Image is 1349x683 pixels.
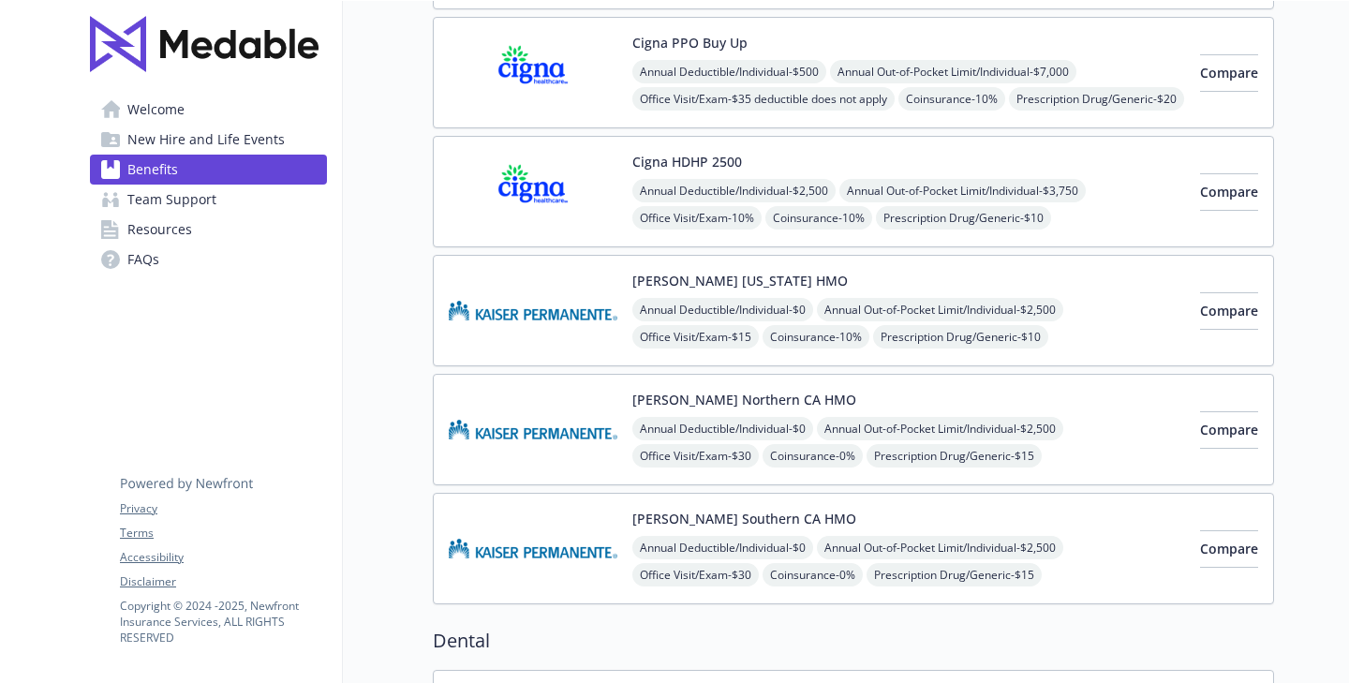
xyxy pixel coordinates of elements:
[449,390,617,469] img: Kaiser Permanente Insurance Company carrier logo
[449,152,617,231] img: CIGNA carrier logo
[1200,411,1258,449] button: Compare
[90,185,327,215] a: Team Support
[632,325,759,349] span: Office Visit/Exam - $15
[1200,183,1258,200] span: Compare
[127,95,185,125] span: Welcome
[632,390,856,409] button: [PERSON_NAME] Northern CA HMO
[90,125,327,155] a: New Hire and Life Events
[763,325,869,349] span: Coinsurance - 10%
[632,298,813,321] span: Annual Deductible/Individual - $0
[765,206,872,230] span: Coinsurance - 10%
[120,573,326,590] a: Disclaimer
[898,87,1005,111] span: Coinsurance - 10%
[632,87,895,111] span: Office Visit/Exam - $35 deductible does not apply
[127,185,216,215] span: Team Support
[632,444,759,468] span: Office Visit/Exam - $30
[817,417,1063,440] span: Annual Out-of-Pocket Limit/Individual - $2,500
[120,500,326,517] a: Privacy
[127,215,192,245] span: Resources
[449,33,617,112] img: CIGNA carrier logo
[1200,173,1258,211] button: Compare
[632,60,826,83] span: Annual Deductible/Individual - $500
[839,179,1086,202] span: Annual Out-of-Pocket Limit/Individual - $3,750
[1200,421,1258,438] span: Compare
[127,155,178,185] span: Benefits
[1200,540,1258,557] span: Compare
[127,125,285,155] span: New Hire and Life Events
[763,444,863,468] span: Coinsurance - 0%
[90,215,327,245] a: Resources
[1200,292,1258,330] button: Compare
[120,525,326,542] a: Terms
[90,155,327,185] a: Benefits
[632,563,759,586] span: Office Visit/Exam - $30
[876,206,1051,230] span: Prescription Drug/Generic - $10
[120,598,326,646] p: Copyright © 2024 - 2025 , Newfront Insurance Services, ALL RIGHTS RESERVED
[632,179,836,202] span: Annual Deductible/Individual - $2,500
[763,563,863,586] span: Coinsurance - 0%
[830,60,1076,83] span: Annual Out-of-Pocket Limit/Individual - $7,000
[1200,302,1258,319] span: Compare
[1200,530,1258,568] button: Compare
[90,245,327,275] a: FAQs
[632,33,748,52] button: Cigna PPO Buy Up
[433,627,1274,655] h2: Dental
[127,245,159,275] span: FAQs
[817,536,1063,559] span: Annual Out-of-Pocket Limit/Individual - $2,500
[632,271,848,290] button: [PERSON_NAME] [US_STATE] HMO
[90,95,327,125] a: Welcome
[1009,87,1184,111] span: Prescription Drug/Generic - $20
[632,152,742,171] button: Cigna HDHP 2500
[632,417,813,440] span: Annual Deductible/Individual - $0
[1200,54,1258,92] button: Compare
[120,549,326,566] a: Accessibility
[632,536,813,559] span: Annual Deductible/Individual - $0
[873,325,1048,349] span: Prescription Drug/Generic - $10
[449,271,617,350] img: Kaiser Permanente of Hawaii carrier logo
[632,509,856,528] button: [PERSON_NAME] Southern CA HMO
[867,444,1042,468] span: Prescription Drug/Generic - $15
[867,563,1042,586] span: Prescription Drug/Generic - $15
[632,206,762,230] span: Office Visit/Exam - 10%
[817,298,1063,321] span: Annual Out-of-Pocket Limit/Individual - $2,500
[1200,64,1258,82] span: Compare
[449,509,617,588] img: Kaiser Permanente Insurance Company carrier logo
